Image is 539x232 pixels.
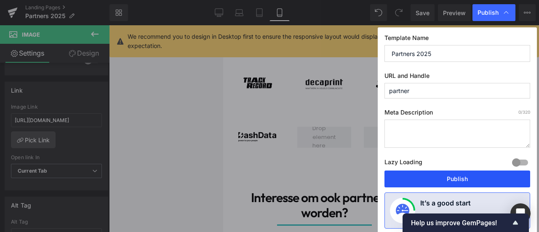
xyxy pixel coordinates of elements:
img: onboarding-status.svg [396,204,409,217]
label: Meta Description [384,109,530,120]
span: /320 [518,109,530,115]
button: Show survey - Help us improve GemPages! [411,218,520,228]
b: Interesse om ook partner te worden? [28,164,174,195]
h4: It’s a good start [420,198,471,212]
span: 0 [518,109,521,115]
label: Lazy Loading [384,157,422,171]
div: Let’s make it better [420,212,466,223]
label: Template Name [384,34,530,45]
label: URL and Handle [384,72,530,83]
span: Publish [478,9,499,16]
span: Help us improve GemPages! [411,219,510,227]
div: Open Intercom Messenger [510,203,531,224]
button: Publish [384,171,530,187]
